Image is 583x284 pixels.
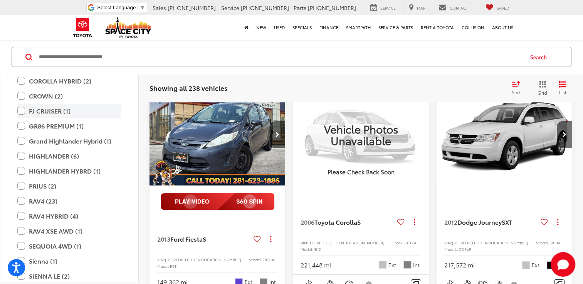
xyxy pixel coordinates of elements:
div: 2012 Dodge Journey SXT 0 [436,84,573,185]
label: COROLLA HYBRID (2) [17,74,121,88]
label: RAV4 XSE AWD (1) [17,224,121,238]
a: 2012Dodge JourneySXT [444,218,538,226]
label: SIENNA LE (2) [17,269,121,283]
img: 2013 Ford Fiesta S [149,84,286,186]
span: [US_VEHICLE_IDENTIFICATION_NUMBER] [452,240,528,246]
span: S [357,217,361,226]
span: 52826A [260,257,274,262]
a: 2006Toyota CorollaS [301,218,394,226]
label: HIGHLANDER (6) [17,149,121,163]
div: 217,572 mi [444,261,475,269]
a: Home [241,15,252,40]
button: Toggle Chat Window [551,252,575,277]
img: Vehicle Photos Unavailable Please Check Back Soon [293,84,428,185]
label: RAV4 HYBRID (4) [17,209,121,223]
button: Search [523,48,558,67]
a: My Saved Vehicles [480,3,515,12]
span: List [559,89,566,96]
label: RAV4 (23) [17,194,121,208]
span: Contact [450,5,468,11]
span: Silver Streak Mica [379,261,386,269]
span: S [203,234,206,243]
span: 2012 [444,217,457,226]
span: Model: [157,263,170,269]
button: List View [553,81,572,96]
input: Search by Make, Model, or Keyword [38,48,523,67]
a: Select Language​ [97,5,145,10]
span: Model: [444,246,457,252]
span: Grid [538,90,547,96]
span: [PHONE_NUMBER] [168,4,216,12]
span: Sales [153,4,166,12]
span: SXT [502,217,512,226]
label: FJ CRUISER (1) [17,104,121,118]
span: Sort [512,89,520,96]
a: VIEW_DETAILS [293,84,428,185]
button: Actions [408,215,421,229]
span: [PHONE_NUMBER] [241,4,289,12]
span: Select Language [97,5,136,10]
span: Stock: [392,240,403,246]
span: [PHONE_NUMBER] [308,4,356,12]
span: VIN: [157,257,165,262]
span: Parts [294,4,306,12]
div: 221,448 mi [301,261,331,269]
span: dropdown dots [414,219,415,225]
span: Ford Fiesta [170,234,203,243]
span: 2013 [157,234,170,243]
span: Toyota Corolla [314,217,357,226]
span: Saved [497,5,509,11]
span: Black [547,261,554,269]
button: Next image [557,121,572,148]
span: Service [380,5,396,11]
button: Select sort value [508,81,529,96]
a: Collision [458,15,488,40]
span: Bright Silver Metallic Clearcoat [522,261,530,269]
span: Int. [413,261,421,269]
span: dropdown dots [557,219,558,225]
span: Dark Charcoal [403,261,411,269]
a: About Us [488,15,517,40]
img: 2012 Dodge Journey SXT [436,84,573,186]
svg: Start Chat [551,252,575,277]
a: Contact [433,3,474,12]
label: GR86 PREMIUM (1) [17,119,121,133]
button: Actions [551,216,565,229]
span: Model: [301,246,313,252]
a: Service [365,3,402,12]
span: 53117A [403,240,416,246]
img: full motion video [161,193,274,210]
button: Next image [270,121,285,148]
a: 2012 Dodge Journey SXT2012 Dodge Journey SXT2012 Dodge Journey SXT2012 Dodge Journey SXT [436,84,573,185]
label: PRIUS (2) [17,179,121,193]
span: Dodge Journey [457,217,502,226]
span: 2006 [301,217,314,226]
label: SEQUOIA 4WD (1) [17,239,121,253]
a: 2013 Ford Fiesta S2013 Ford Fiesta S2013 Ford Fiesta S2013 Ford Fiesta S [149,84,286,185]
a: New [252,15,270,40]
img: Space City Toyota [105,17,151,38]
span: ▼ [140,5,145,10]
span: VIN: [301,240,308,246]
span: JCDE49 [457,246,471,252]
span: 1812 [313,246,321,252]
a: Rent a Toyota [417,15,458,40]
span: 63010A [547,240,561,246]
a: Map [403,3,431,12]
button: Actions [264,232,277,246]
span: Showing all 238 vehicles [150,84,227,93]
span: [US_VEHICLE_IDENTIFICATION_NUMBER] [165,257,241,262]
span: [US_VEHICLE_IDENTIFICATION_NUMBER] [308,240,385,246]
label: Sienna (1) [17,254,121,268]
span: Map [417,5,425,11]
span: VIN: [444,240,452,246]
span: P4T [170,263,176,269]
a: Service & Parts [375,15,417,40]
a: Specials [289,15,316,40]
label: CROWN (2) [17,89,121,103]
span: Stock: [249,257,260,262]
a: Finance [316,15,342,40]
span: Stock: [536,240,547,246]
